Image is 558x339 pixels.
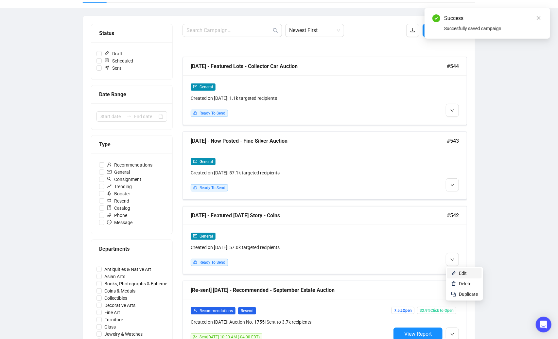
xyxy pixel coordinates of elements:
[289,24,340,37] span: Newest First
[200,234,213,239] span: General
[107,169,112,174] span: mail
[450,332,454,336] span: down
[191,318,391,326] div: Created on [DATE] | Auction No. 1755 | Sent to 3.7k recipients
[200,85,213,89] span: General
[193,234,197,238] span: mail
[104,212,130,219] span: Phone
[200,111,225,116] span: Ready To Send
[200,260,225,265] span: Ready To Send
[102,273,128,280] span: Asian Arts
[447,137,459,145] span: #543
[191,211,447,220] div: [DATE] - Featured [DATE] Story - Coins
[193,111,197,115] span: like
[444,14,542,22] div: Success
[99,29,165,37] div: Status
[134,113,157,120] input: End date
[107,177,112,181] span: search
[536,317,551,332] div: Open Intercom Messenger
[417,307,456,314] span: 32.9% Click to Open
[102,309,123,316] span: Fine Art
[107,213,112,217] span: phone
[193,260,197,264] span: like
[191,62,447,70] div: [DATE] - Featured Lots - Collector Car Auction
[193,186,197,189] span: like
[451,292,456,297] img: svg+xml;base64,PHN2ZyB4bWxucz0iaHR0cDovL3d3dy53My5vcmcvMjAwMC9zdmciIHdpZHRoPSIyNCIgaGVpZ2h0PSIyNC...
[200,159,213,164] span: General
[102,50,125,57] span: Draft
[459,281,471,286] span: Delete
[191,169,391,176] div: Created on [DATE] | 57.1k targeted recipients
[102,280,174,287] span: Books, Photographs & Ephemera
[126,114,131,119] span: to
[99,90,165,98] div: Date Range
[107,191,112,196] span: rocket
[191,286,447,294] div: [Re-sent] [DATE] - Recommended - September Estate Auction
[102,330,145,338] span: Jewelry & Watches
[183,206,467,274] a: [DATE] - Featured [DATE] Story - Coins#542mailGeneralCreated on [DATE]| 57.0k targeted recipients...
[102,57,136,64] span: Scheduled
[535,14,542,22] a: Close
[107,220,112,224] span: message
[200,186,225,190] span: Ready To Send
[102,287,138,294] span: Coins & Medals
[392,307,414,314] span: 7.5% Open
[102,294,130,302] span: Collectibles
[432,14,440,22] span: check-circle
[107,162,112,167] span: user
[104,169,132,176] span: General
[100,113,124,120] input: Start date
[193,85,197,89] span: mail
[238,307,256,314] span: Resend
[404,331,432,337] span: View Report
[450,183,454,187] span: down
[536,16,541,20] span: close
[193,335,197,339] span: send
[102,302,138,309] span: Decorative Arts
[459,271,467,276] span: Edit
[451,271,456,276] img: svg+xml;base64,PHN2ZyB4bWxucz0iaHR0cDovL3d3dy53My5vcmcvMjAwMC9zdmciIHhtbG5zOnhsaW5rPSJodHRwOi8vd3...
[447,62,459,70] span: #544
[447,211,459,220] span: #542
[104,205,133,212] span: Catalog
[186,27,271,34] input: Search Campaign...
[104,183,134,190] span: Trending
[193,159,197,163] span: mail
[102,266,154,273] span: Antiquities & Native Art
[102,316,126,323] span: Furniture
[183,132,467,200] a: [DATE] - Now Posted - Fine Silver Auction#543mailGeneralCreated on [DATE]| 57.1k targeted recipie...
[200,309,233,313] span: Recommendations
[410,27,415,33] span: download
[183,57,467,125] a: [DATE] - Featured Lots - Collector Car Auction#544mailGeneralCreated on [DATE]| 1.1k targeted rec...
[126,114,131,119] span: swap-right
[273,28,278,33] span: search
[444,25,542,32] div: Succesfully saved campaign
[104,176,144,183] span: Consignment
[104,161,155,169] span: Recommendations
[459,292,478,297] span: Duplicate
[423,24,467,37] button: Create New
[450,258,454,262] span: down
[193,309,197,312] span: user
[191,137,447,145] div: [DATE] - Now Posted - Fine Silver Auction
[107,205,112,210] span: book
[99,140,165,149] div: Type
[451,281,456,286] img: svg+xml;base64,PHN2ZyB4bWxucz0iaHR0cDovL3d3dy53My5vcmcvMjAwMC9zdmciIHhtbG5zOnhsaW5rPSJodHRwOi8vd3...
[107,198,112,203] span: retweet
[191,95,391,102] div: Created on [DATE] | 1.1k targeted recipients
[102,64,124,72] span: Sent
[104,219,135,226] span: Message
[191,244,391,251] div: Created on [DATE] | 57.0k targeted recipients
[450,109,454,113] span: down
[102,323,118,330] span: Glass
[107,184,112,188] span: rise
[104,190,133,197] span: Booster
[104,197,132,205] span: Resend
[99,245,165,253] div: Departments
